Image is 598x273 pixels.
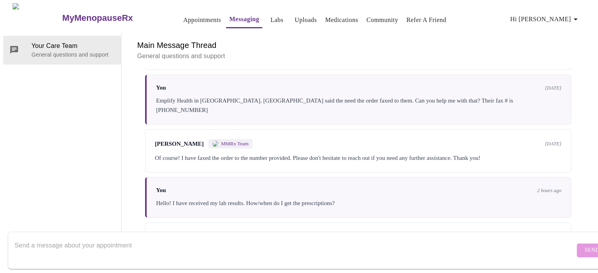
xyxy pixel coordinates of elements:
span: You [156,84,166,91]
p: General questions and support [137,51,579,61]
span: [DATE] [545,141,561,147]
button: Hi [PERSON_NAME] [507,11,583,27]
h3: MyMenopauseRx [62,13,133,23]
h6: Main Message Thread [137,39,579,51]
button: Community [363,12,401,28]
span: MMRx Team [221,141,248,147]
div: Hello! I have received my lab results. How/when do I get the prescriptions? [156,198,561,208]
span: [DATE] [545,85,561,91]
a: MyMenopauseRx [61,4,164,32]
div: Your Care TeamGeneral questions and support [3,36,121,64]
textarea: Send a message about your appointment [15,238,575,263]
span: 2 hours ago [537,187,561,194]
span: Hi [PERSON_NAME] [510,14,580,25]
a: Uploads [294,15,317,26]
a: Refer a Friend [407,15,447,26]
span: [PERSON_NAME] [155,141,204,147]
a: Messaging [229,14,259,25]
a: Appointments [183,15,221,26]
button: Uploads [291,12,320,28]
img: MyMenopauseRx Logo [13,3,61,33]
button: Medications [322,12,361,28]
div: Of course! I have faxed the order to the number provided. Please don't hesitate to reach out if y... [155,153,561,163]
a: Labs [270,15,283,26]
span: You [156,187,166,194]
button: Labs [264,12,289,28]
div: Emplify Health in [GEOGRAPHIC_DATA], [GEOGRAPHIC_DATA] said the need the order faxed to them. Can... [156,96,561,115]
img: MMRX [212,141,219,147]
span: Your Care Team [31,41,115,51]
a: Medications [325,15,358,26]
button: Refer a Friend [403,12,450,28]
p: General questions and support [31,51,115,59]
button: Appointments [180,12,224,28]
button: Messaging [226,11,262,28]
a: Community [366,15,398,26]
